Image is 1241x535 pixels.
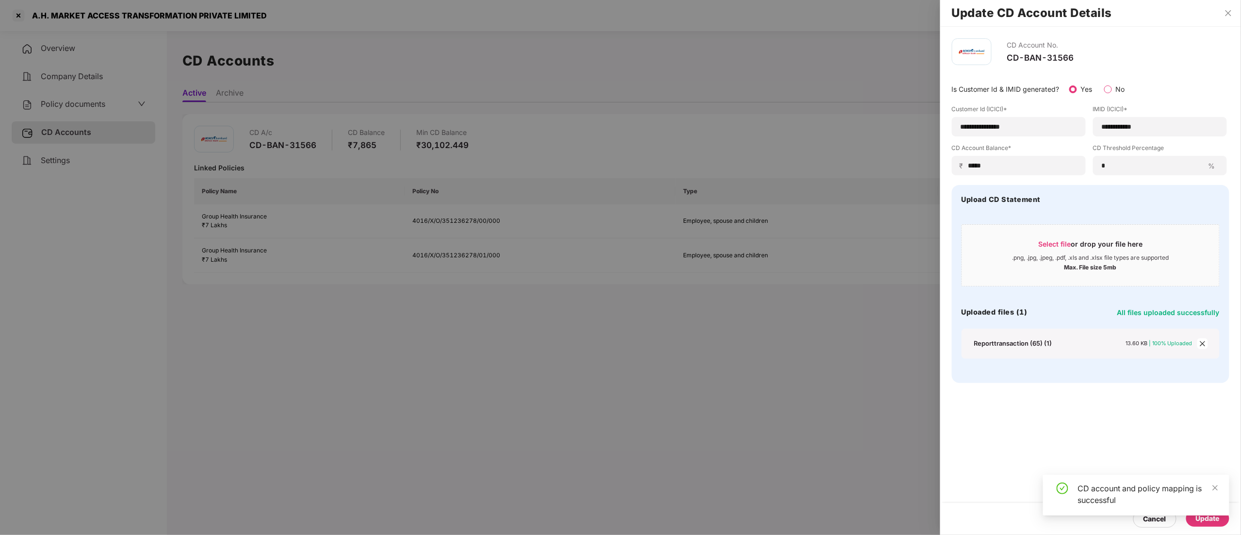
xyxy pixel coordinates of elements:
h4: Uploaded files (1) [962,307,1028,317]
h2: Update CD Account Details [952,8,1229,18]
div: CD-BAN-31566 [1007,52,1074,63]
span: close [1197,338,1208,349]
img: icici.png [957,47,986,57]
div: Reporttransaction (65) (1) [974,339,1052,348]
span: Select fileor drop your file here.png, .jpg, .jpeg, .pdf, .xls and .xlsx file types are supported... [962,232,1219,279]
p: Is Customer Id & IMID generated? [952,84,1060,95]
span: ₹ [960,161,967,170]
div: Max. File size 5mb [1064,262,1117,271]
label: CD Threshold Percentage [1093,144,1227,156]
span: 13.60 KB [1126,340,1147,347]
button: Close [1222,9,1235,17]
div: or drop your file here [1039,239,1143,254]
h4: Upload CD Statement [962,195,1041,204]
div: CD Account No. [1007,38,1074,52]
label: Yes [1081,85,1093,93]
span: All files uploaded successfully [1117,308,1220,317]
label: CD Account Balance* [952,144,1086,156]
span: Select file [1039,240,1071,248]
span: check-circle [1057,483,1068,494]
span: % [1205,161,1219,170]
div: CD account and policy mapping is successful [1078,483,1218,506]
span: close [1225,9,1232,17]
span: | 100% Uploaded [1149,340,1192,347]
div: .png, .jpg, .jpeg, .pdf, .xls and .xlsx file types are supported [1012,254,1169,262]
label: Customer Id (ICICI)* [952,105,1086,117]
label: No [1116,85,1125,93]
span: close [1212,485,1219,491]
label: IMID (ICICI)* [1093,105,1227,117]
